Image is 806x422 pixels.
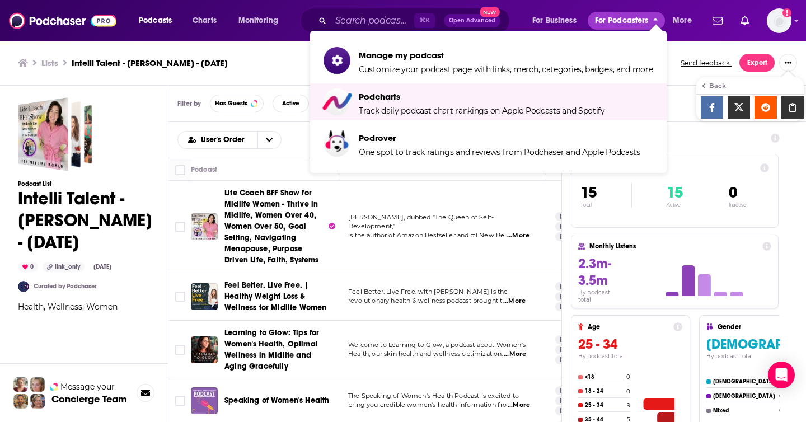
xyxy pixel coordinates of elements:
[701,96,723,119] a: Share on Facebook
[667,202,683,208] p: Active
[555,396,585,405] a: Fitness
[667,183,683,202] span: 15
[231,12,293,30] button: open menu
[359,133,640,143] span: Podrover
[175,222,185,232] span: Toggle select row
[713,393,777,400] h4: [DEMOGRAPHIC_DATA]
[191,163,217,176] div: Podcast
[503,297,526,306] span: ...More
[755,96,777,119] a: Share on Reddit
[238,13,278,29] span: Monitoring
[348,350,503,358] span: Health, our skin health and wellness optimization.
[768,362,795,388] div: Open Intercom Messenger
[177,131,282,149] h2: Choose List sort
[41,58,58,68] a: Lists
[224,327,335,372] a: Learning to Glow: Tips for Women's Health, Optimal Wellness in Midlife and Aging Gracefully
[739,54,775,72] button: Export
[555,212,597,221] a: Education
[224,396,329,405] span: Speaking of Women's Health
[578,336,682,353] h3: 25 - 34
[696,77,804,95] button: Back
[524,12,591,30] button: open menu
[508,401,530,410] span: ...More
[779,54,797,72] button: Show More Button
[359,50,653,60] span: Manage my podcast
[191,213,218,240] a: Life Coach BFF Show for Midlife Women - Thrive in Midlife, Women Over 40, Women Over 50, Goal Set...
[326,130,349,153] img: podrover.png
[555,282,585,291] a: Health
[60,381,115,392] span: Message your
[18,180,152,187] h3: Podcast List
[224,395,329,406] a: Speaking of Women's Health
[348,392,519,400] span: The Speaking of Women's Health Podcast is excited to
[767,8,791,33] img: User Profile
[359,91,605,102] span: Podcharts
[178,136,257,144] button: open menu
[626,373,630,381] h4: 0
[193,13,217,29] span: Charts
[585,402,625,409] h4: 25 - 34
[18,302,118,312] span: Health, Wellness, Women
[736,11,753,30] a: Show notifications dropdown
[348,297,502,304] span: revolutionary health & wellness podcast brought t
[131,12,186,30] button: open menu
[13,394,28,409] img: Jon Profile
[480,7,500,17] span: New
[348,341,526,349] span: Welcome to Learning to Glow, a podcast about Women's
[580,202,631,208] p: Total
[767,8,791,33] span: Logged in as experts
[665,12,706,30] button: open menu
[282,100,299,106] span: Active
[224,280,326,312] span: Feel Better. Live Free. | Healthy Weight Loss & Wellness for Midlife Women
[191,336,218,363] img: Learning to Glow: Tips for Women's Health, Optimal Wellness in Midlife and Aging Gracefully
[627,402,630,409] h4: 9
[191,387,218,414] img: Speaking of Women's Health
[51,393,127,405] h3: Concierge Team
[555,302,592,311] a: Nutrition
[578,255,611,289] span: 2.3m-3.5m
[185,12,223,30] a: Charts
[555,335,585,344] a: Health
[322,92,352,112] img: podcharts.png
[257,132,281,148] button: open menu
[588,323,669,331] h4: Age
[767,8,791,33] button: Show profile menu
[589,242,757,250] h4: Monthly Listens
[555,292,585,301] a: Fitness
[414,13,435,28] span: ⌘ K
[224,280,335,313] a: Feel Better. Live Free. | Healthy Weight Loss & Wellness for Midlife Women
[588,12,665,30] button: close menu
[331,12,414,30] input: Search podcasts, credits, & more...
[444,14,500,27] button: Open AdvancedNew
[43,262,85,272] div: link_only
[201,136,249,144] span: User's Order
[589,164,756,172] h4: Podcast
[713,378,775,385] h4: [DEMOGRAPHIC_DATA]
[779,407,783,414] h4: 0
[359,147,640,157] span: One spot to track ratings and reviews from Podchaser and Apple Podcasts
[13,377,28,392] img: Sydney Profile
[175,345,185,355] span: Toggle select row
[89,262,116,271] div: [DATE]
[578,353,682,360] h4: By podcast total
[673,13,692,29] span: More
[273,95,309,112] button: Active
[72,58,228,68] h3: Intelli Talent - [PERSON_NAME] - [DATE]
[532,13,577,29] span: For Business
[210,95,264,112] button: Has Guests
[30,377,45,392] img: Jules Profile
[555,222,585,231] a: Health
[626,388,630,395] h4: 0
[18,97,92,171] a: Intelli Talent - Bria Gadd - Sept 17, 2025
[779,392,783,400] h4: 0
[18,281,29,292] img: ConnectPod
[30,394,45,409] img: Barbara Profile
[311,8,521,34] div: Search podcasts, credits, & more...
[215,100,247,106] span: Has Guests
[555,345,585,354] a: Fitness
[677,58,735,68] button: Send feedback.
[555,232,585,241] a: Fitness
